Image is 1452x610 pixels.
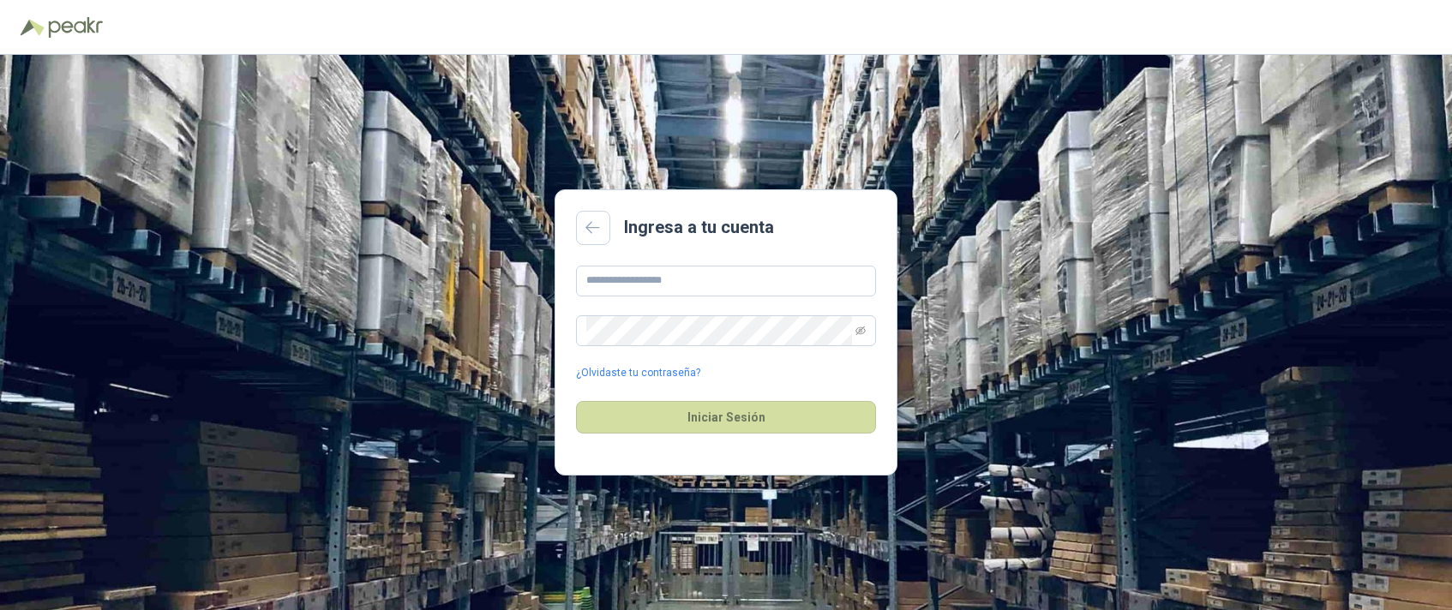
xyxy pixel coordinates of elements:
img: Peakr [48,17,103,38]
a: ¿Olvidaste tu contraseña? [576,365,700,381]
img: Logo [21,19,45,36]
button: Iniciar Sesión [576,401,876,434]
h2: Ingresa a tu cuenta [624,214,774,241]
span: eye-invisible [855,326,866,336]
